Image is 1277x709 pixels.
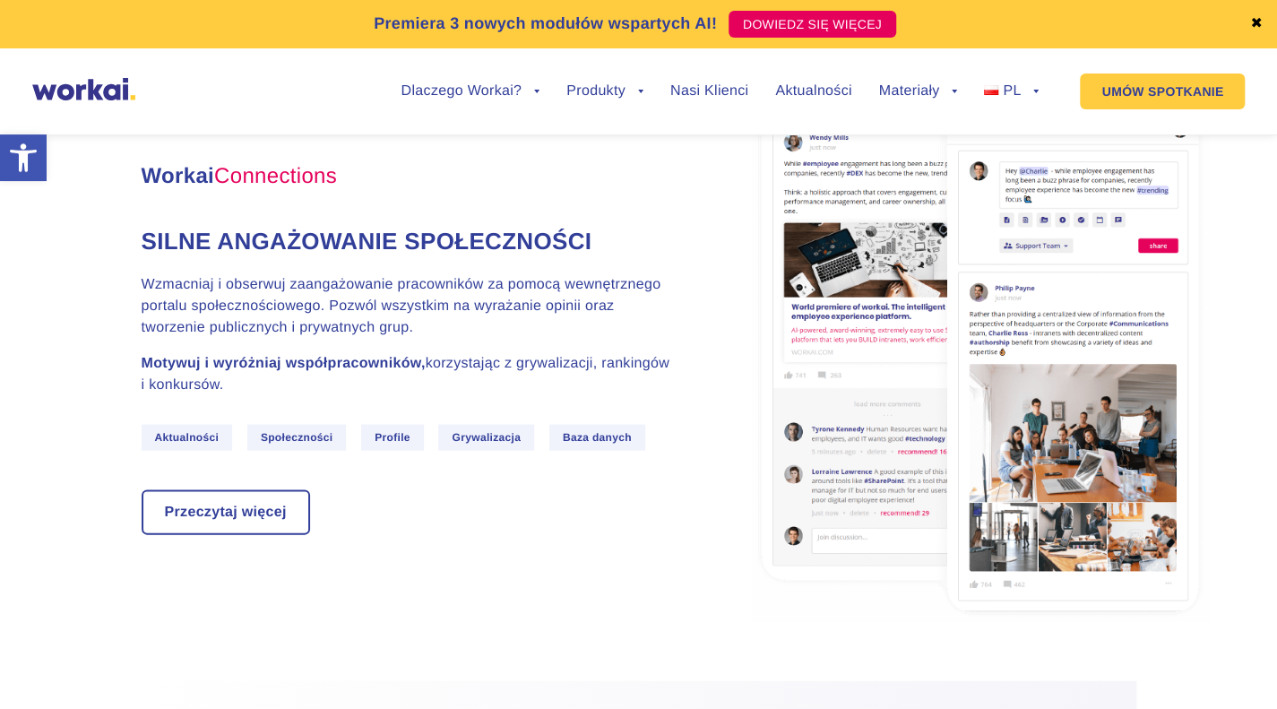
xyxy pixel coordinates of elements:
[401,84,539,99] a: Dlaczego Workai?
[775,84,851,99] a: Aktualności
[549,424,645,450] span: Baza danych
[670,84,748,99] a: Nasi Klienci
[143,491,308,532] a: Przeczytaj więcej
[566,84,643,99] a: Produkty
[374,12,717,36] p: Premiera 3 nowych modułów wspartych AI!
[1080,73,1245,109] a: UMÓW SPOTKANIE
[142,273,679,338] p: Wzmacniaj i obserwuj zaangażowanie pracowników za pomocą wewnętrznego portalu społecznościowego. ...
[729,11,896,38] a: DOWIEDZ SIĘ WIĘCEJ
[214,163,337,187] span: Connections
[142,424,233,450] span: Aktualności
[247,424,347,450] span: Społeczności
[879,84,958,99] a: Materiały
[142,352,679,395] p: korzystając z grywalizacji, rankingów i konkursów.
[9,555,493,700] iframe: Popup CTA
[1250,17,1263,31] a: ✖
[142,224,679,256] h4: Silne angażowanie społeczności
[1003,83,1021,99] span: PL
[142,160,679,192] h3: Workai
[438,424,534,450] span: Grywalizacja
[142,355,426,370] strong: Motywuj i wyróżniaj współpracowników,
[361,424,424,450] span: Profile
